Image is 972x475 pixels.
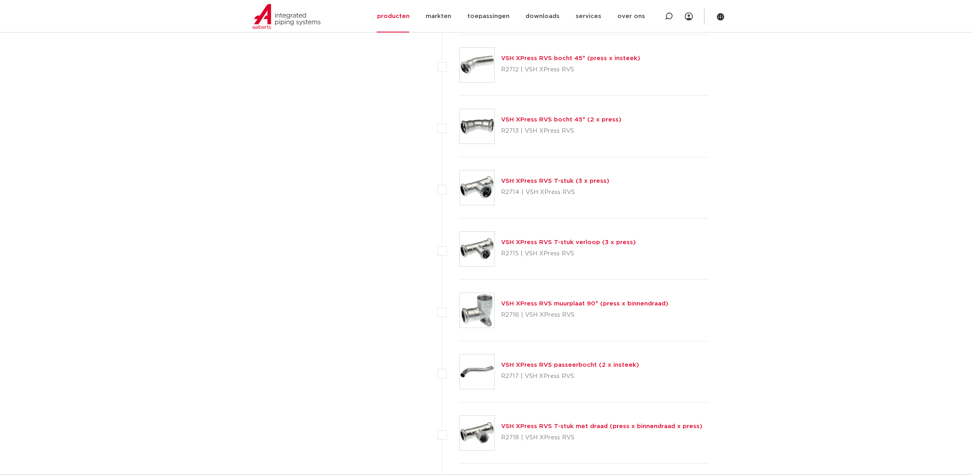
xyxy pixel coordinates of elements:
[501,247,636,260] p: R2715 | VSH XPress RVS
[501,423,702,429] a: VSH XPress RVS T-stuk met draad (press x binnendraad x press)
[501,117,621,123] a: VSH XPress RVS bocht 45° (2 x press)
[501,125,621,137] p: R2713 | VSH XPress RVS
[501,370,639,383] p: R2717 | VSH XPress RVS
[460,48,494,82] img: Thumbnail for VSH XPress RVS bocht 45° (press x insteek)
[501,301,668,307] a: VSH XPress RVS muurplaat 90° (press x binnendraad)
[501,186,609,199] p: R2714 | VSH XPress RVS
[460,232,494,266] img: Thumbnail for VSH XPress RVS T-stuk verloop (3 x press)
[501,309,668,321] p: R2716 | VSH XPress RVS
[460,354,494,389] img: Thumbnail for VSH XPress RVS passeerbocht (2 x insteek)
[460,293,494,327] img: Thumbnail for VSH XPress RVS muurplaat 90° (press x binnendraad)
[460,416,494,450] img: Thumbnail for VSH XPress RVS T-stuk met draad (press x binnendraad x press)
[501,55,640,61] a: VSH XPress RVS bocht 45° (press x insteek)
[460,170,494,205] img: Thumbnail for VSH XPress RVS T-stuk (3 x press)
[460,109,494,144] img: Thumbnail for VSH XPress RVS bocht 45° (2 x press)
[501,178,609,184] a: VSH XPress RVS T-stuk (3 x press)
[501,362,639,368] a: VSH XPress RVS passeerbocht (2 x insteek)
[501,431,702,444] p: R2718 | VSH XPress RVS
[501,63,640,76] p: R2712 | VSH XPress RVS
[501,239,636,245] a: VSH XPress RVS T-stuk verloop (3 x press)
